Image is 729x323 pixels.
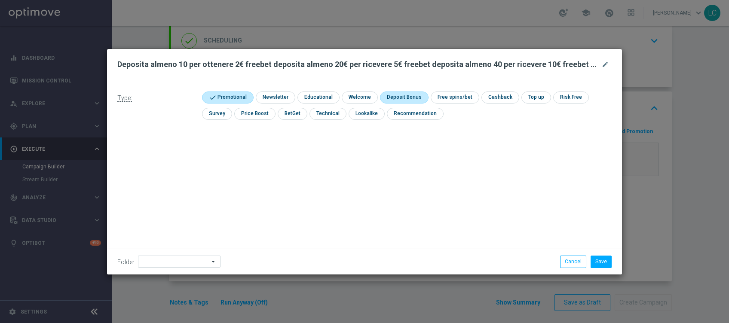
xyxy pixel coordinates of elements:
i: mode_edit [602,61,609,68]
span: Type: [117,94,132,102]
i: arrow_drop_down [209,256,218,267]
button: Save [591,256,612,268]
button: mode_edit [601,59,612,70]
h2: Deposita almeno 10 per ottenere 2€ freebet deposita almeno 20€ per ricevere 5€ freebet deposita a... [117,59,601,70]
label: Folder [117,259,135,266]
button: Cancel [560,256,586,268]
